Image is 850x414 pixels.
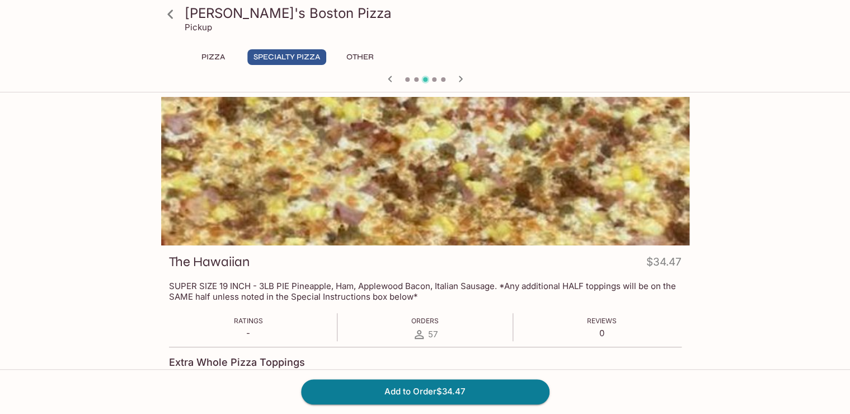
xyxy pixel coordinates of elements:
span: Ratings [234,317,263,325]
button: Pizza [188,49,238,65]
p: 0 [587,328,617,338]
p: Pickup [185,22,212,32]
h3: The Hawaiian [169,253,250,271]
h3: [PERSON_NAME]'s Boston Pizza [185,4,685,22]
button: Specialty Pizza [247,49,326,65]
span: Reviews [587,317,617,325]
span: Orders [411,317,439,325]
div: The Hawaiian [161,97,689,245]
h4: $34.47 [646,253,682,275]
span: 57 [428,329,438,339]
button: Other [335,49,386,65]
p: - [234,328,263,338]
p: SUPER SIZE 19 INCH - 3LB PIE Pineapple, Ham, Applewood Bacon, Italian Sausage. *Any additional HA... [169,281,682,302]
button: Add to Order$34.47 [301,379,550,404]
h4: Extra Whole Pizza Toppings [169,356,305,369]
